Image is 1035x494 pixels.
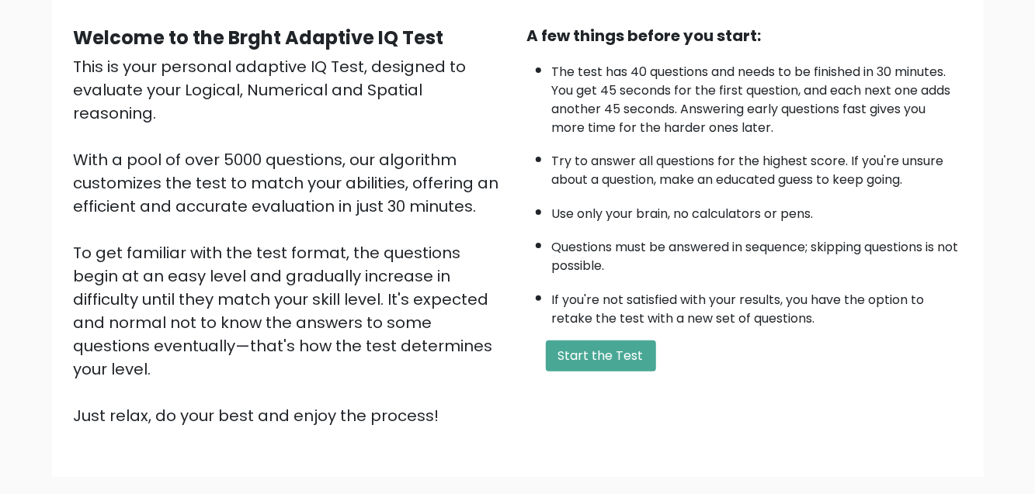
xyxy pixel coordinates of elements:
div: A few things before you start: [527,24,962,47]
div: This is your personal adaptive IQ Test, designed to evaluate your Logical, Numerical and Spatial ... [74,55,509,427]
li: Use only your brain, no calculators or pens. [552,197,962,223]
li: Try to answer all questions for the highest score. If you're unsure about a question, make an edu... [552,144,962,189]
button: Start the Test [546,340,656,371]
li: The test has 40 questions and needs to be finished in 30 minutes. You get 45 seconds for the firs... [552,55,962,137]
li: Questions must be answered in sequence; skipping questions is not possible. [552,230,962,275]
li: If you're not satisfied with your results, you have the option to retake the test with a new set ... [552,283,962,328]
b: Welcome to the Brght Adaptive IQ Test [74,25,444,50]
